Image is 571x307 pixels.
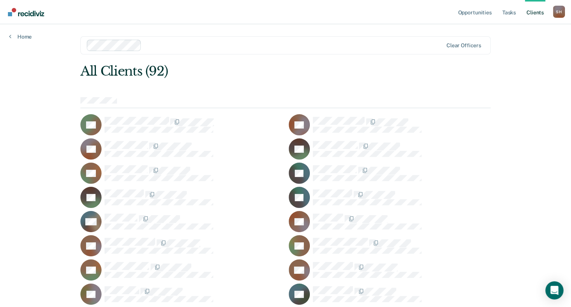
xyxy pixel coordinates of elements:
div: All Clients (92) [80,64,408,79]
div: Clear officers [446,42,481,49]
div: S H [553,6,565,18]
div: Open Intercom Messenger [545,281,563,299]
img: Recidiviz [8,8,44,16]
a: Home [9,33,32,40]
button: Profile dropdown button [553,6,565,18]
